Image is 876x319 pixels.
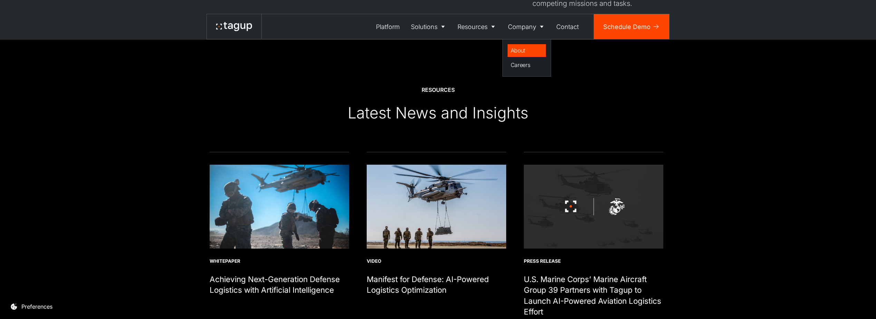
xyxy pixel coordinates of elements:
[511,61,543,69] div: Careers
[210,165,349,248] img: landing support specialists insert and extract assets in terrain, photo by Sgt. Conner Robbins
[405,14,452,39] a: Solutions
[371,14,406,39] a: Platform
[422,86,455,94] div: Resources
[508,59,546,72] a: Careers
[508,44,546,57] a: About
[594,14,669,39] a: Schedule Demo
[511,46,543,55] div: About
[21,302,52,311] div: Preferences
[524,165,663,248] img: U.S. Marine Corps’ Marine Aircraft Group 39 Partners with Tagup to Launch AI-Powered Aviation Log...
[551,14,585,39] a: Contact
[524,258,663,264] div: Press Release
[452,14,503,39] a: Resources
[556,22,579,31] div: Contact
[411,22,437,31] div: Solutions
[376,22,400,31] div: Platform
[458,22,488,31] div: Resources
[502,14,551,39] a: Company
[367,274,506,296] h1: Manifest for Defense: AI-Powered Logistics Optimization
[210,274,349,296] h1: Achieving Next-Generation Defense Logistics with Artificial Intelligence
[367,258,506,264] div: Video
[603,22,651,31] div: Schedule Demo
[508,22,536,31] div: Company
[210,258,349,264] div: Whitepaper
[502,39,551,77] nav: Company
[348,103,528,123] div: Latest News and Insights
[524,274,663,317] h1: U.S. Marine Corps’ Marine Aircraft Group 39 Partners with Tagup to Launch AI-Powered Aviation Log...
